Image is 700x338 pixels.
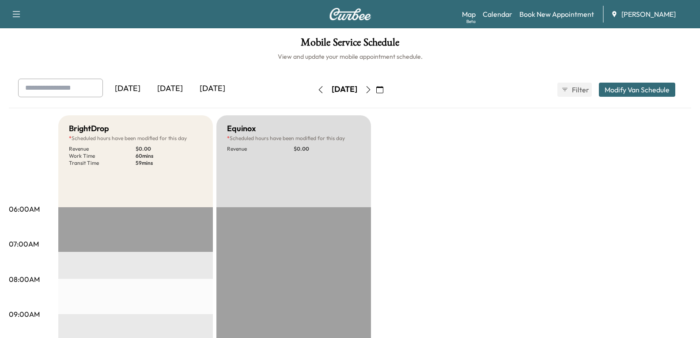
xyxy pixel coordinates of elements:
p: Transit Time [69,160,136,167]
p: 60 mins [136,152,202,160]
p: 07:00AM [9,239,39,249]
h1: Mobile Service Schedule [9,37,691,52]
h6: View and update your mobile appointment schedule. [9,52,691,61]
a: MapBeta [462,9,476,19]
p: $ 0.00 [136,145,202,152]
span: [PERSON_NAME] [621,9,676,19]
p: Revenue [69,145,136,152]
div: Beta [466,18,476,25]
button: Modify Van Schedule [599,83,675,97]
p: 06:00AM [9,204,40,214]
a: Calendar [483,9,512,19]
h5: BrightDrop [69,122,109,135]
p: 08:00AM [9,274,40,285]
div: [DATE] [191,79,234,99]
p: 09:00AM [9,309,40,319]
p: Scheduled hours have been modified for this day [69,135,202,142]
p: Work Time [69,152,136,160]
span: Filter [572,84,588,95]
h5: Equinox [227,122,256,135]
p: Revenue [227,145,294,152]
a: Book New Appointment [519,9,594,19]
img: Curbee Logo [329,8,371,20]
div: [DATE] [149,79,191,99]
button: Filter [557,83,592,97]
p: 59 mins [136,160,202,167]
div: [DATE] [106,79,149,99]
p: Scheduled hours have been modified for this day [227,135,360,142]
div: [DATE] [332,84,357,95]
p: $ 0.00 [294,145,360,152]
